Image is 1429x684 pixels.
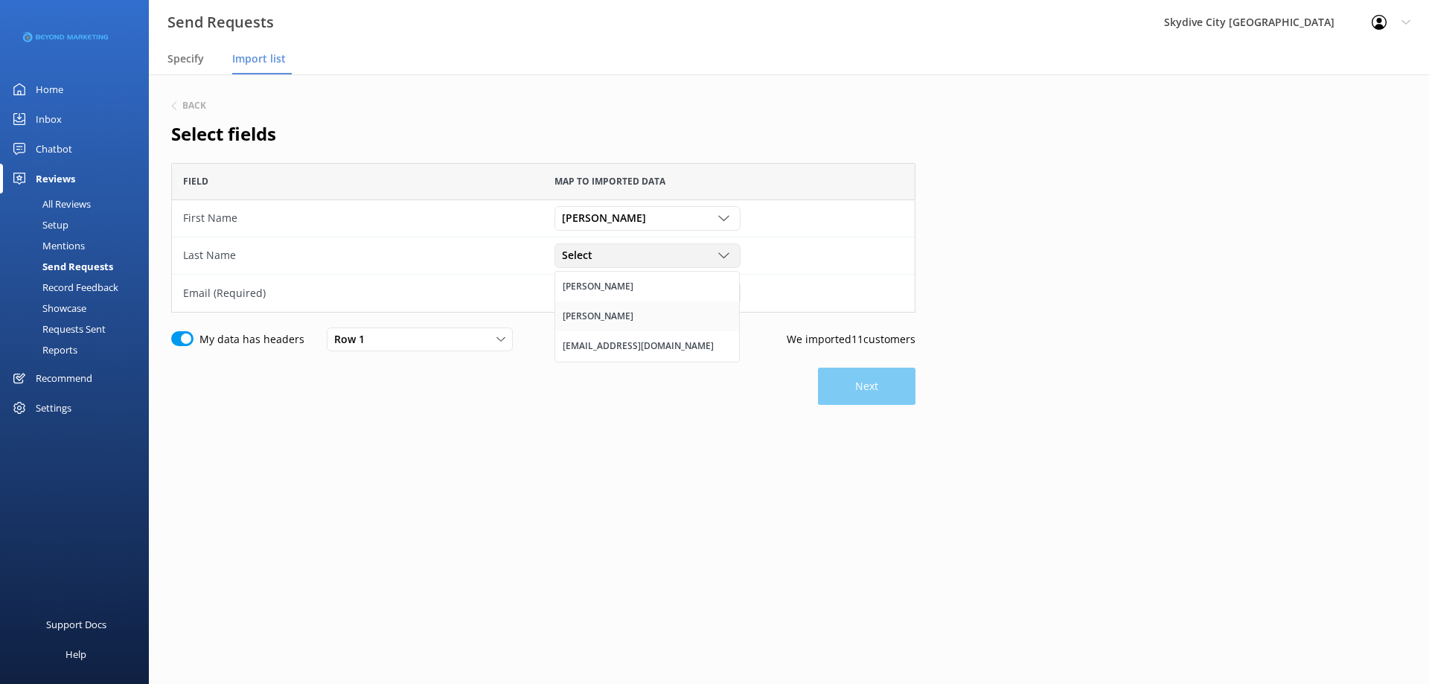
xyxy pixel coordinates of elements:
p: We imported 11 customers [787,331,915,348]
div: Inbox [36,104,62,134]
h2: Select fields [171,120,915,148]
div: Reports [9,339,77,360]
h6: Back [182,101,206,110]
div: All Reviews [9,194,91,214]
div: Help [65,639,86,669]
span: Select [562,247,601,263]
img: 3-1676954853.png [22,25,108,50]
a: Mentions [9,235,149,256]
div: Setup [9,214,68,235]
span: Specify [167,51,204,66]
div: Send Requests [9,256,113,277]
span: [PERSON_NAME] [562,210,655,226]
span: Field [183,174,208,188]
div: Home [36,74,63,104]
div: grid [171,200,915,312]
a: Setup [9,214,149,235]
div: Settings [36,393,71,423]
label: My data has headers [199,331,304,348]
div: Email (Required) [183,285,532,301]
div: Showcase [9,298,86,319]
div: [EMAIL_ADDRESS][DOMAIN_NAME] [563,339,714,354]
span: Map to imported data [554,174,665,188]
div: [PERSON_NAME] [563,279,633,294]
div: Requests Sent [9,319,106,339]
div: Chatbot [36,134,72,164]
div: Mentions [9,235,85,256]
div: Reviews [36,164,75,194]
div: Record Feedback [9,277,118,298]
span: Import list [232,51,286,66]
div: Recommend [36,363,92,393]
a: Send Requests [9,256,149,277]
div: Support Docs [46,610,106,639]
h3: Send Requests [167,10,274,34]
a: Reports [9,339,149,360]
a: Requests Sent [9,319,149,339]
button: Back [171,101,206,110]
a: All Reviews [9,194,149,214]
div: [PERSON_NAME] [563,309,633,324]
div: Last Name [183,247,532,263]
div: First Name [183,210,532,226]
a: Showcase [9,298,149,319]
span: Row 1 [334,331,374,348]
a: Record Feedback [9,277,149,298]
